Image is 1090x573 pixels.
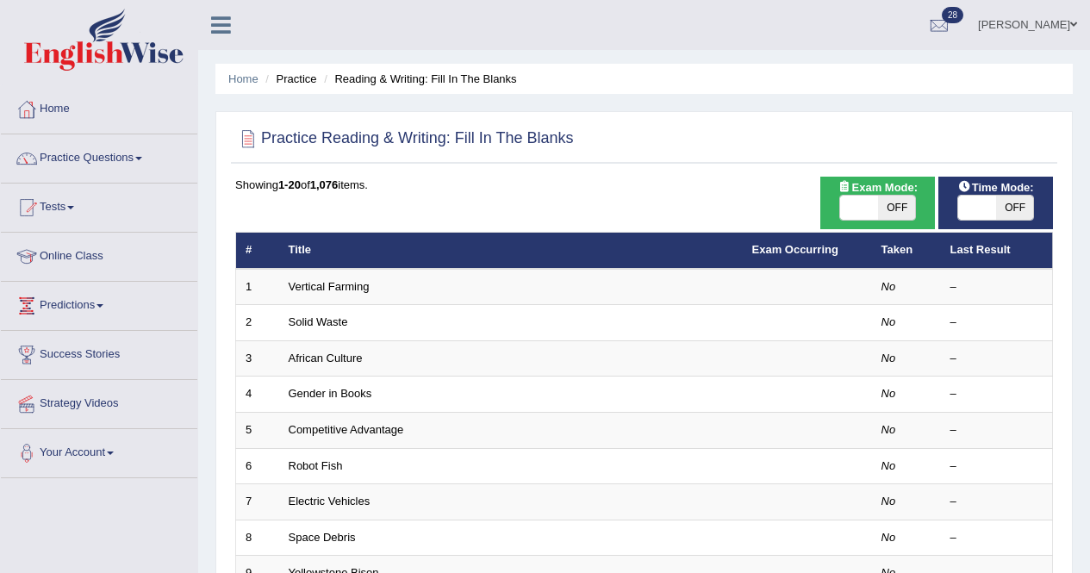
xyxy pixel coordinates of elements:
[951,178,1041,196] span: Time Mode:
[261,71,316,87] li: Practice
[832,178,925,196] span: Exam Mode:
[752,243,838,256] a: Exam Occurring
[881,495,896,508] em: No
[881,459,896,472] em: No
[289,459,343,472] a: Robot Fish
[1,134,197,178] a: Practice Questions
[1,429,197,472] a: Your Account
[950,530,1043,546] div: –
[236,233,279,269] th: #
[236,484,279,520] td: 7
[878,196,916,220] span: OFF
[941,233,1053,269] th: Last Result
[289,495,371,508] a: Electric Vehicles
[236,448,279,484] td: 6
[235,126,574,152] h2: Practice Reading & Writing: Fill In The Blanks
[289,387,372,400] a: Gender in Books
[310,178,339,191] b: 1,076
[881,315,896,328] em: No
[881,423,896,436] em: No
[236,269,279,305] td: 1
[820,177,935,229] div: Show exams occurring in exams
[1,380,197,423] a: Strategy Videos
[950,279,1043,296] div: –
[289,352,363,364] a: African Culture
[942,7,963,23] span: 28
[236,520,279,556] td: 8
[1,233,197,276] a: Online Class
[289,423,404,436] a: Competitive Advantage
[950,386,1043,402] div: –
[1,331,197,374] a: Success Stories
[950,315,1043,331] div: –
[950,494,1043,510] div: –
[320,71,516,87] li: Reading & Writing: Fill In The Blanks
[1,282,197,325] a: Predictions
[872,233,941,269] th: Taken
[278,178,301,191] b: 1-20
[950,351,1043,367] div: –
[228,72,258,85] a: Home
[881,280,896,293] em: No
[996,196,1034,220] span: OFF
[279,233,743,269] th: Title
[236,377,279,413] td: 4
[1,184,197,227] a: Tests
[1,85,197,128] a: Home
[950,458,1043,475] div: –
[289,315,348,328] a: Solid Waste
[881,387,896,400] em: No
[950,422,1043,439] div: –
[881,531,896,544] em: No
[881,352,896,364] em: No
[289,531,356,544] a: Space Debris
[289,280,370,293] a: Vertical Farming
[235,177,1053,193] div: Showing of items.
[236,340,279,377] td: 3
[236,413,279,449] td: 5
[236,305,279,341] td: 2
